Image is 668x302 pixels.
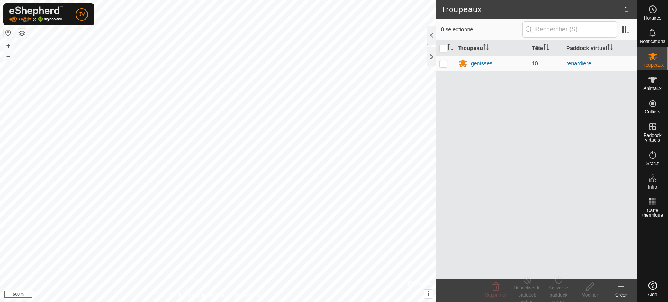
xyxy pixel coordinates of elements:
[441,25,522,34] span: 0 sélectionné
[605,291,637,298] div: Créer
[532,60,538,67] span: 10
[648,185,657,189] span: Infra
[529,41,563,56] th: Tête
[637,278,668,300] a: Aide
[574,291,605,298] div: Modifier
[17,29,27,38] button: Couches de carte
[643,86,662,91] span: Animaux
[639,208,666,218] span: Carte thermique
[4,28,13,38] button: Réinitialiser la carte
[640,39,665,44] span: Notifications
[4,41,13,50] button: +
[645,110,660,114] span: Colliers
[471,59,492,68] div: genisses
[563,41,637,56] th: Paddock virtuel
[646,161,659,166] span: Statut
[234,292,266,299] a: Contactez-nous
[644,16,661,20] span: Horaires
[455,41,529,56] th: Troupeau
[79,10,85,18] span: JV
[441,5,625,14] h2: Troupeaux
[9,6,63,22] img: Logo Gallagher
[625,4,629,15] span: 1
[483,45,489,51] p-sorticon: Activer pour trier
[543,45,549,51] p-sorticon: Activer pour trier
[428,291,429,297] span: i
[4,51,13,61] button: –
[607,45,613,51] p-sorticon: Activer pour trier
[522,21,617,38] input: Rechercher (S)
[447,45,454,51] p-sorticon: Activer pour trier
[639,133,666,142] span: Paddock virtuels
[648,292,657,297] span: Aide
[641,63,664,67] span: Troupeaux
[485,292,506,298] span: Supprimer
[566,60,591,67] a: renardiere
[170,292,224,299] a: Politique de confidentialité
[424,290,433,298] button: i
